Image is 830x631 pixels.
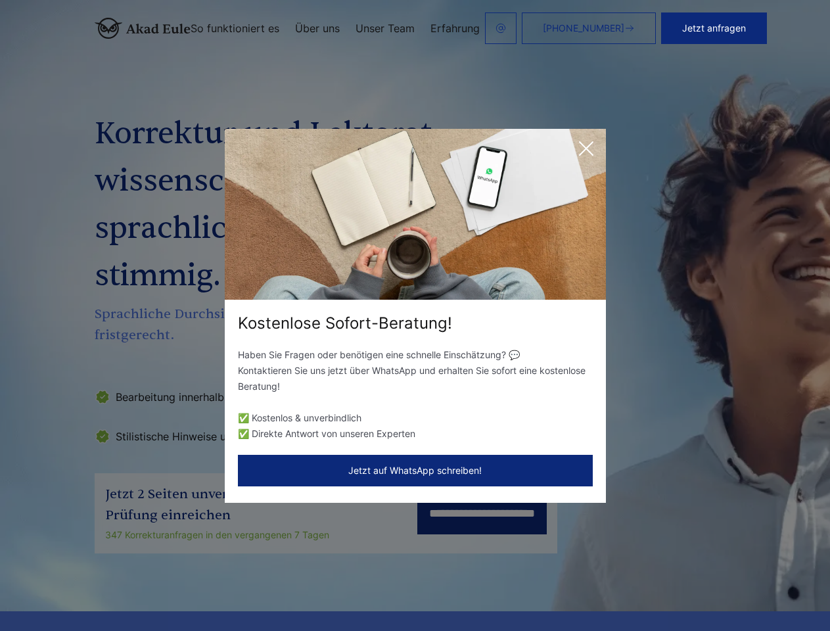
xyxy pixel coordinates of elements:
a: Erfahrung [430,23,480,34]
li: ✅ Direkte Antwort von unseren Experten [238,426,593,442]
img: exit [225,129,606,300]
a: So funktioniert es [191,23,279,34]
li: ✅ Kostenlos & unverbindlich [238,410,593,426]
a: Unser Team [356,23,415,34]
a: Über uns [295,23,340,34]
img: logo [95,18,191,39]
button: Jetzt auf WhatsApp schreiben! [238,455,593,486]
button: Jetzt anfragen [661,12,767,44]
img: email [496,23,506,34]
p: Haben Sie Fragen oder benötigen eine schnelle Einschätzung? 💬 Kontaktieren Sie uns jetzt über Wha... [238,347,593,394]
span: [PHONE_NUMBER] [543,23,624,34]
div: Kostenlose Sofort-Beratung! [225,313,606,334]
a: [PHONE_NUMBER] [522,12,656,44]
